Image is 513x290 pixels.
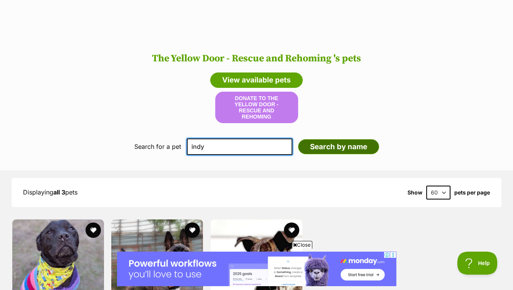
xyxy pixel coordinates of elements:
[284,222,299,238] button: favourite
[53,188,65,196] strong: all 3
[298,139,379,155] input: Search by name
[23,188,78,196] span: Displaying pets
[134,143,181,150] label: Search for a pet
[8,53,505,64] h2: The Yellow Door - Rescue and Rehoming 's pets
[454,189,490,196] label: pets per page
[210,72,303,88] a: View available pets
[292,241,312,249] span: Close
[117,252,396,286] iframe: Advertisement
[457,252,498,275] iframe: Help Scout Beacon - Open
[407,189,422,196] span: Show
[185,222,200,238] button: favourite
[215,92,298,123] button: Donate to The Yellow Door - Rescue and Rehoming
[86,222,101,238] button: favourite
